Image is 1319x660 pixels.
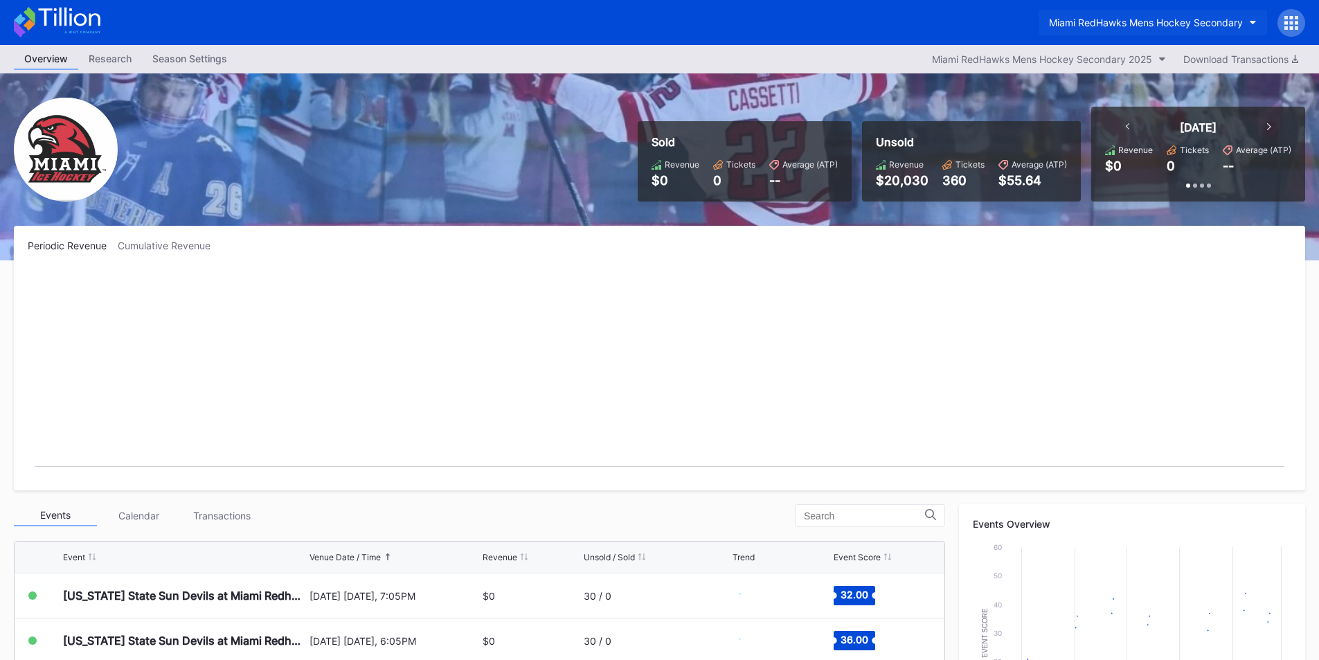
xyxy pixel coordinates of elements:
text: 36.00 [841,634,868,645]
div: Events [14,505,97,526]
div: Unsold / Sold [584,552,635,562]
div: [DATE] [DATE], 6:05PM [309,635,480,647]
div: 360 [942,173,985,188]
div: -- [769,173,838,188]
div: Season Settings [142,48,237,69]
a: Season Settings [142,48,237,70]
div: Average (ATP) [1012,159,1067,170]
div: Event Score [834,552,881,562]
div: Research [78,48,142,69]
button: Download Transactions [1176,50,1305,69]
div: Calendar [97,505,180,526]
div: Miami RedHawks Mens Hockey Secondary 2025 [932,53,1152,65]
button: Miami RedHawks Mens Hockey Secondary 2025 [925,50,1173,69]
div: $0 [483,590,495,602]
div: 30 / 0 [584,635,611,647]
div: $20,030 [876,173,928,188]
div: Average (ATP) [1236,145,1291,155]
text: 30 [994,629,1002,637]
div: Download Transactions [1183,53,1298,65]
div: Average (ATP) [782,159,838,170]
a: Research [78,48,142,70]
div: [DATE] [1180,121,1217,134]
div: Cumulative Revenue [118,240,222,251]
div: $0 [1105,159,1122,173]
div: Tickets [1180,145,1209,155]
div: Venue Date / Time [309,552,381,562]
div: Revenue [1118,145,1153,155]
div: Tickets [955,159,985,170]
a: Overview [14,48,78,70]
div: 0 [1167,159,1175,173]
button: Miami RedHawks Mens Hockey Secondary [1039,10,1267,35]
div: 0 [713,173,755,188]
div: Events Overview [973,518,1291,530]
text: 40 [994,600,1002,609]
div: -- [1223,159,1234,173]
div: Transactions [180,505,263,526]
input: Search [804,510,925,521]
text: 32.00 [841,589,868,600]
div: Unsold [876,135,1067,149]
img: Miami_RedHawks_Mens_Hockey_Secondary.png [14,98,118,202]
div: Sold [652,135,838,149]
div: [US_STATE] State Sun Devils at Miami Redhawks Mens Hockey [63,589,306,603]
div: Revenue [889,159,924,170]
div: $0 [652,173,699,188]
div: Tickets [726,159,755,170]
svg: Chart title [733,578,774,613]
text: Event Score [981,608,989,658]
svg: Chart title [733,623,774,658]
div: [DATE] [DATE], 7:05PM [309,590,480,602]
text: 60 [994,543,1002,551]
div: Event [63,552,85,562]
text: 50 [994,571,1002,580]
div: Revenue [483,552,517,562]
div: Miami RedHawks Mens Hockey Secondary [1049,17,1243,28]
svg: Chart title [28,269,1291,476]
div: $55.64 [998,173,1067,188]
div: $0 [483,635,495,647]
div: Periodic Revenue [28,240,118,251]
div: Trend [733,552,755,562]
div: Revenue [665,159,699,170]
div: [US_STATE] State Sun Devils at Miami Redhawks Mens Hockey [63,634,306,648]
div: 30 / 0 [584,590,611,602]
